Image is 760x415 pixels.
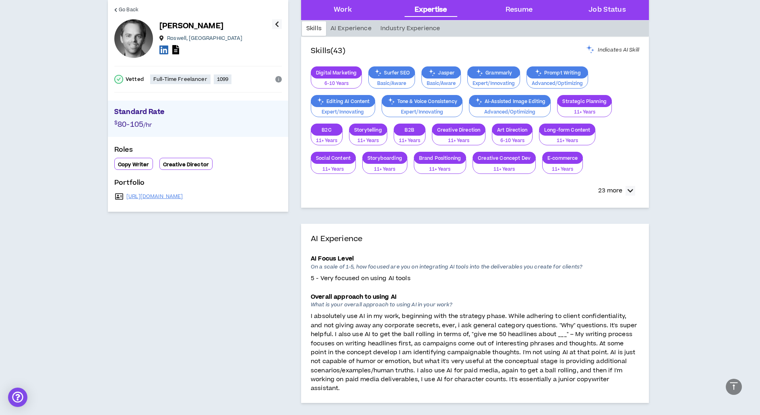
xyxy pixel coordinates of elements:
div: Skills [302,21,326,36]
p: Creative Director [163,161,209,168]
a: [URL][DOMAIN_NAME] [126,193,183,200]
span: /hr [143,121,152,129]
p: [PERSON_NAME] [159,21,223,32]
div: AI Experience [326,21,376,36]
p: Copy Writer [118,161,149,168]
p: I absolutely use AI in my work, beginning with the strategy phase. While adhering to client confi... [311,312,639,393]
p: 11+ Years [478,166,531,173]
p: 23 more [598,186,622,195]
p: 11+ Years [419,166,461,173]
p: Digital Marketing [311,70,361,76]
button: 11+ Years [362,159,407,174]
button: Expert/Innovating [382,102,463,117]
p: Basic/Aware [427,80,456,87]
div: Industry Experience [376,21,445,36]
p: 11+ Years [544,137,590,145]
p: On a scale of 1-5, how focused are you on integrating AI tools into the deliverables you create f... [311,264,639,274]
p: Overall approach to using AI [311,293,639,301]
p: 5 - Very focused on using AI tools [311,274,639,283]
button: Basic/Aware [368,73,415,89]
p: Expert/Innovating [473,80,515,87]
p: Strategic Planning [558,98,611,104]
p: Portfolio [114,178,282,191]
p: Surfer SEO [369,70,414,76]
button: 23 more [594,184,639,198]
p: Prompt Writing [527,70,588,76]
button: 11+ Years [394,130,425,146]
button: 11+ Years [539,130,595,146]
p: Jasper [422,70,461,76]
button: 11+ Years [311,130,343,146]
p: Creative Concept Dev [473,155,535,161]
button: 11+ Years [349,130,387,146]
button: 11+ Years [311,159,356,174]
p: Art Direction [492,127,532,133]
p: 11+ Years [399,137,420,145]
p: B2C [311,127,342,133]
p: Brand Positioning [414,155,466,161]
span: vertical-align-top [729,381,739,391]
p: AI-Assisted Image Editing [469,98,551,104]
button: 11+ Years [473,159,536,174]
button: Expert/Innovating [467,73,520,89]
p: Roles [114,145,282,158]
p: Expert/Innovating [387,109,457,116]
span: Indicates AI Skill [598,47,639,53]
button: 11+ Years [542,159,583,174]
div: Expertise [415,5,447,15]
p: Roswell , [GEOGRAPHIC_DATA] [167,35,242,41]
p: Creative Direction [432,127,485,133]
p: B2B [394,127,425,133]
h4: Skills (43) [311,45,345,57]
button: 6-10 Years [492,130,533,146]
p: Editing AI Content [311,98,375,104]
p: Social Content [311,155,355,161]
button: 11+ Years [432,130,486,146]
p: Grammarly [468,70,520,76]
p: Expert/Innovating [316,109,370,116]
button: 11+ Years [557,102,612,117]
p: 11+ Years [316,166,351,173]
span: $ [114,119,118,126]
p: Standard Rate [114,107,282,119]
p: What is your overall approach to using AI in your work? [311,301,639,312]
p: 11+ Years [547,166,578,173]
p: Basic/Aware [374,80,409,87]
span: info-circle [275,76,282,83]
p: Storyboarding [363,155,407,161]
p: 11+ Years [562,109,607,116]
button: Advanced/Optimizing [527,73,588,89]
div: John S. [114,19,153,58]
p: 11+ Years [354,137,382,145]
button: 6-10 Years [311,73,362,89]
p: Advanced/Optimizing [474,109,546,116]
p: 6-10 Years [497,137,527,145]
p: 11+ Years [368,166,402,173]
p: AI Focus Level [311,254,639,263]
p: Long-form Content [539,127,595,133]
p: Storytelling [349,127,387,133]
button: Advanced/Optimizing [469,102,551,117]
button: Expert/Innovating [311,102,375,117]
button: 11+ Years [414,159,466,174]
div: Open Intercom Messenger [8,388,27,407]
p: E-commerce [543,155,582,161]
p: 6-10 Years [316,80,357,87]
p: 11+ Years [316,137,337,145]
p: Tone & Voice Consistency [382,98,462,104]
p: Full-Time Freelancer [153,76,207,83]
div: Resume [506,5,533,15]
p: 1099 [217,76,229,83]
button: Basic/Aware [421,73,461,89]
div: Work [334,5,352,15]
p: 11+ Years [437,137,481,145]
p: Advanced/Optimizing [532,80,583,87]
div: Job Status [589,5,626,15]
p: Vetted [126,76,144,83]
span: check-circle [114,75,123,84]
span: 80-105 [118,119,143,130]
span: Go Back [119,6,138,14]
h4: AI Experience [311,233,639,245]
